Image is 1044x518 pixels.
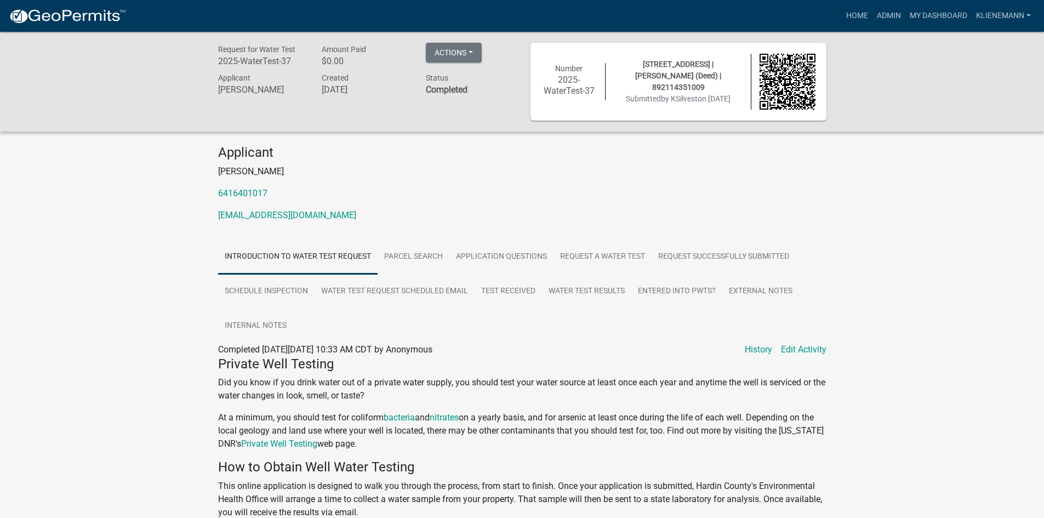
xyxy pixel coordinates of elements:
[635,60,721,92] span: [STREET_ADDRESS] | [PERSON_NAME] (Deed) | 892114351009
[218,210,356,220] a: [EMAIL_ADDRESS][DOMAIN_NAME]
[218,165,826,178] p: [PERSON_NAME]
[760,54,815,110] img: QR code
[554,240,652,275] a: Request a Water Test
[322,84,409,95] h6: [DATE]
[378,240,449,275] a: Parcel search
[218,411,826,451] p: At a minimum, you should test for coliform and on a yearly basis, and for arsenic at least once d...
[218,356,826,372] h4: Private Well Testing
[745,343,772,356] a: History
[541,75,597,95] h6: 2025-WaterTest-37
[218,145,826,161] h4: Applicant
[218,309,293,344] a: Internal Notes
[652,240,796,275] a: Request Successfully Submitted
[475,274,542,309] a: Test Received
[322,73,349,82] span: Created
[384,412,415,423] a: bacteria
[218,188,267,198] a: 6416401017
[315,274,475,309] a: Water Test Request Scheduled Email
[218,73,250,82] span: Applicant
[661,94,698,103] span: by KSilvest
[722,274,799,309] a: External Notes
[781,343,826,356] a: Edit Activity
[842,5,872,26] a: Home
[322,56,409,66] h6: $0.00
[972,5,1035,26] a: klienemann
[322,45,366,54] span: Amount Paid
[218,84,306,95] h6: [PERSON_NAME]
[426,43,482,62] button: Actions
[218,56,306,66] h6: 2025-WaterTest-37
[430,412,459,423] a: nitrates
[426,84,467,95] strong: Completed
[218,459,826,475] h4: How to Obtain Well Water Testing
[218,240,378,275] a: Introduction to Water Test Request
[218,344,432,355] span: Completed [DATE][DATE] 10:33 AM CDT by Anonymous
[218,45,295,54] span: Request for Water Test
[555,64,583,73] span: Number
[872,5,905,26] a: Admin
[241,439,317,449] a: Private Well Testing
[218,274,315,309] a: Schedule Inspection
[542,274,631,309] a: Water Test Results
[218,376,826,402] p: Did you know if you drink water out of a private water supply, you should test your water source ...
[626,94,731,103] span: Submitted on [DATE]
[449,240,554,275] a: Application Questions
[426,73,448,82] span: Status
[905,5,972,26] a: My Dashboard
[631,274,722,309] a: Entered into PWTS?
